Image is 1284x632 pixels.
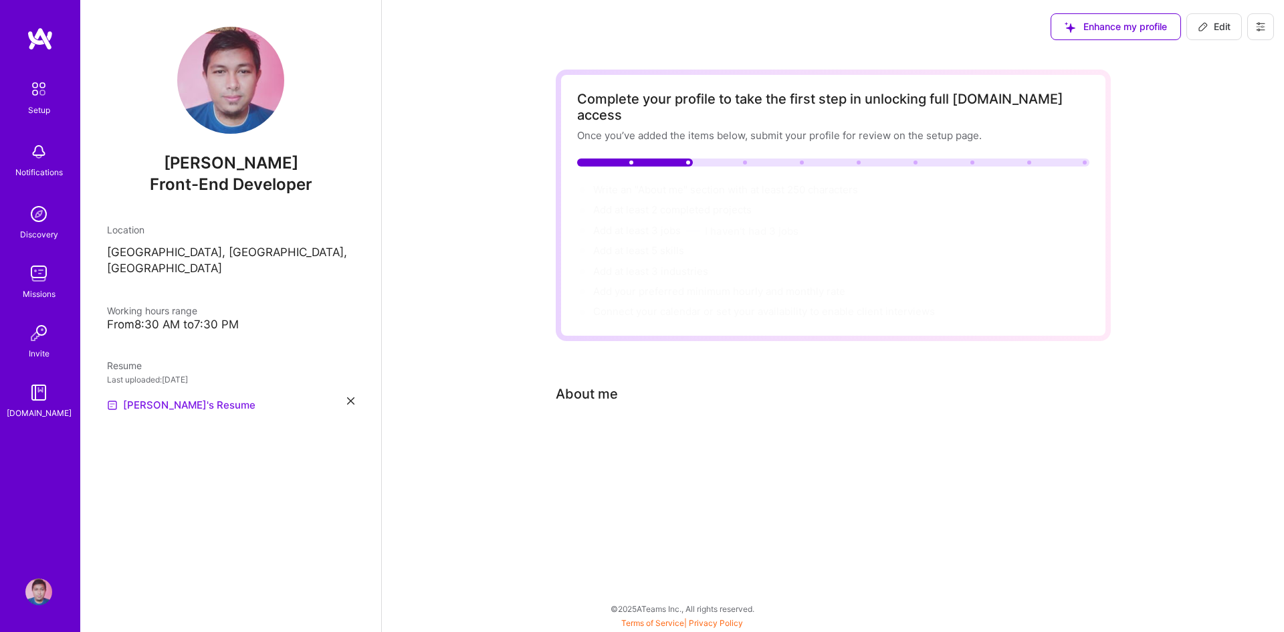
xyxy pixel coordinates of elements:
span: Add at least 3 industries [593,265,708,278]
span: Add your preferred minimum hourly and monthly rate [593,285,845,298]
a: Privacy Policy [689,618,743,628]
div: Setup [28,103,50,117]
span: Working hours range [107,305,197,316]
div: Invite [29,346,49,360]
span: Add at least 2 completed projects [593,203,752,216]
span: Connect your calendar or set your availability to enable client interviews [593,305,935,318]
button: Enhance my profile [1051,13,1181,40]
img: setup [25,75,53,103]
span: Add at least 5 skills [593,244,684,257]
button: Edit [1186,13,1242,40]
img: guide book [25,379,52,406]
div: Location [107,223,354,237]
span: | [621,618,743,628]
img: Resume [107,400,118,411]
div: Last uploaded: [DATE] [107,373,354,387]
a: User Avatar [22,578,56,605]
p: [GEOGRAPHIC_DATA], [GEOGRAPHIC_DATA], [GEOGRAPHIC_DATA] [107,245,354,277]
span: [PERSON_NAME] [107,153,354,173]
div: Missions [23,287,56,301]
div: Complete your profile to take the first step in unlocking full [DOMAIN_NAME] access [577,91,1089,123]
i: icon Close [347,397,354,405]
div: © 2025 ATeams Inc., All rights reserved. [80,592,1284,625]
span: Resume [107,360,142,371]
a: Terms of Service [621,618,684,628]
span: Enhance my profile [1065,20,1167,33]
div: [DOMAIN_NAME] [7,406,72,420]
span: Add at least 3 jobs [593,224,681,237]
img: Invite [25,320,52,346]
div: About me [556,384,618,404]
img: User Avatar [25,578,52,605]
div: Notifications [15,165,63,179]
img: teamwork [25,260,52,287]
img: logo [27,27,53,51]
i: icon SuggestedTeams [1065,22,1075,33]
span: Write an "About me" section with at least 250 characters [593,183,861,196]
span: Edit [1198,20,1230,33]
img: bell [25,138,52,165]
button: I haven't had 3 jobs [705,224,798,238]
img: User Avatar [177,27,284,134]
div: Discovery [20,227,58,241]
a: [PERSON_NAME]'s Resume [107,397,255,413]
img: discovery [25,201,52,227]
div: Once you’ve added the items below, submit your profile for review on the setup page. [577,128,1089,142]
div: From 8:30 AM to 7:30 PM [107,318,354,332]
span: Front-End Developer [150,175,312,194]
